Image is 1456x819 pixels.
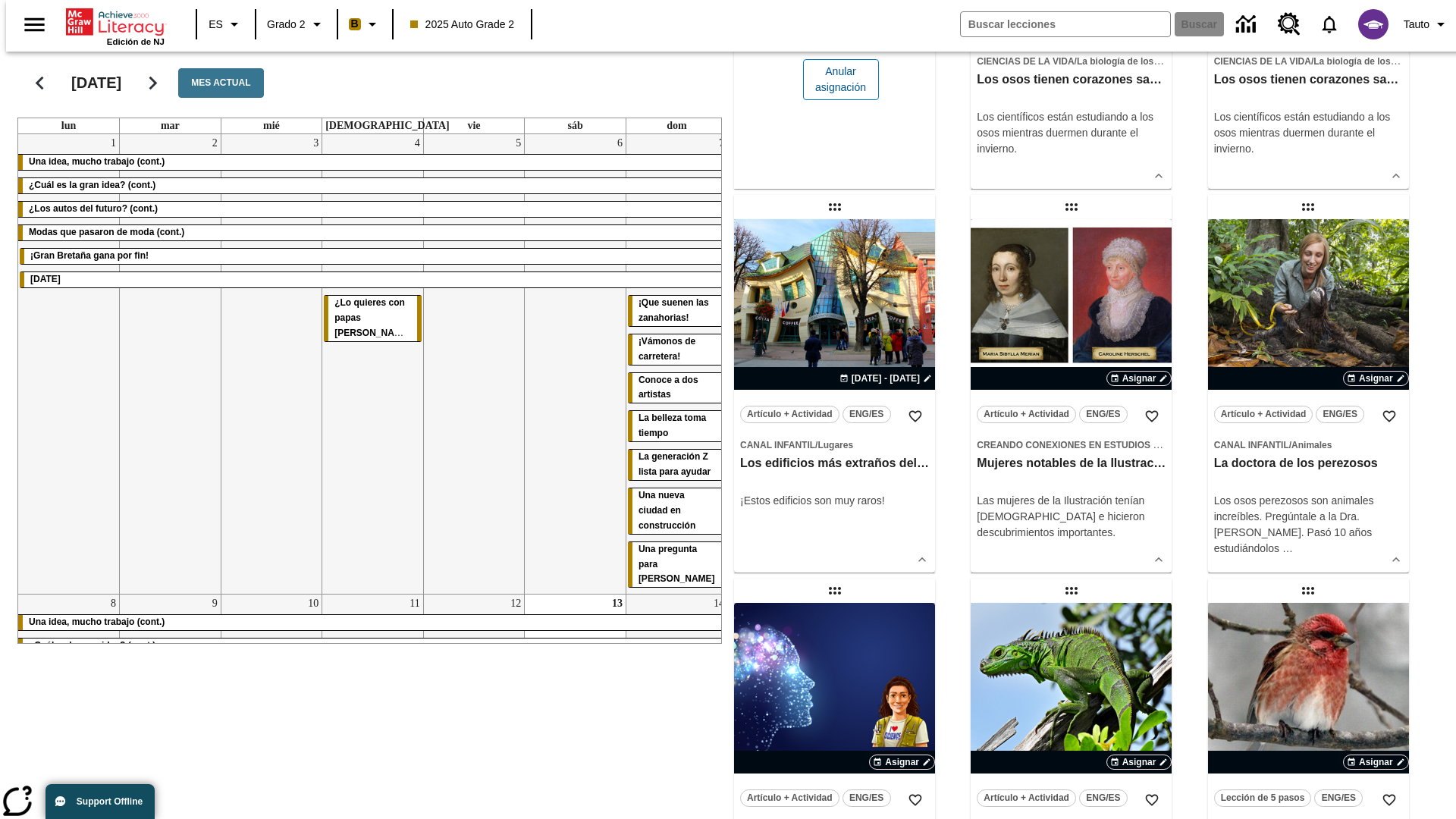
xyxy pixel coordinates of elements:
[1291,440,1332,450] span: Animales
[803,59,879,100] button: Anular asignación
[1214,72,1403,88] h3: Los osos tienen corazones sanos, pero ¿por qué?
[843,789,891,807] button: ENG/ES
[740,406,839,423] button: Artículo + Actividad
[628,450,726,480] div: La generación Z lista para ayudar
[1296,195,1320,219] div: Lección arrastrable: La doctora de los perezosos
[977,53,1166,69] span: Tema: Ciencias de la Vida/La biología de los sistemas humanos y la salud
[71,74,121,93] h2: [DATE]
[30,274,61,284] span: Día del Trabajo
[740,440,815,450] span: Canal Infantil
[1376,403,1403,430] button: Añadir a mis Favoritas
[18,178,727,193] div: ¿Cuál es la gran idea? (cont.)
[1385,165,1407,187] button: Ver más
[267,17,306,33] span: Grado 2
[178,68,263,98] button: Mes actual
[971,219,1172,573] div: lesson details
[343,11,388,38] button: Boost El color de la clase es anaranjado claro. Cambiar el color de la clase.
[525,134,626,595] td: 6 de septiembre de 2025
[1311,56,1313,67] span: /
[1221,790,1305,806] span: Lección de 5 pasos
[77,796,143,807] span: Support Offline
[911,548,934,571] button: Ver más
[885,755,919,769] span: Asignar
[1214,109,1403,157] p: Los científicos están estudiando a los osos mientras duermen durante el invierno.
[1214,440,1289,450] span: Canal Infantil
[977,437,1166,453] span: Tema: Creando conexiones en Estudios Sociales/Historia universal II
[628,542,726,588] div: Una pregunta para Joplin
[984,406,1069,422] span: Artículo + Actividad
[1106,371,1172,386] button: Asignar Elegir fechas
[639,544,715,585] span: Una pregunta para Joplin
[29,227,184,237] span: Modas que pasaron de moda (cont.)
[464,118,483,133] a: viernes
[29,641,155,651] span: ¿Cuál es la gran idea? (cont.)
[1214,789,1312,807] button: Lección de 5 pasos
[158,118,183,133] a: martes
[1343,755,1409,770] button: Asignar Elegir fechas
[639,336,695,362] span: ¡Vámonos de carretera!
[1269,4,1310,45] a: Centro de recursos, Se abrirá en una pestaña nueva.
[18,202,727,217] div: ¿Los autos del futuro? (cont.)
[716,134,727,152] a: 7 de septiembre de 2025
[1343,371,1409,386] button: Asignar Elegir fechas
[1322,790,1356,806] span: ENG/ES
[410,17,515,33] span: 2025 Auto Grade 2
[1323,406,1357,422] span: ENG/ES
[815,440,817,450] span: /
[221,134,322,595] td: 3 de septiembre de 2025
[58,118,79,133] a: lunes
[120,134,221,595] td: 2 de septiembre de 2025
[322,134,424,595] td: 4 de septiembre de 2025
[977,456,1166,472] h3: Mujeres notables de la Ilustración
[628,334,726,365] div: ¡Vámonos de carretera!
[977,72,1166,88] h3: Los osos tienen corazones sanos, pero ¿por qué?
[711,595,727,613] a: 14 de septiembre de 2025
[20,272,726,287] div: Día del Trabajo
[1086,790,1120,806] span: ENG/ES
[1122,755,1156,769] span: Asignar
[843,406,891,423] button: ENG/ES
[902,403,929,430] button: Añadir a mis Favoritas
[817,440,853,450] span: Lugares
[1214,456,1403,472] h3: La doctora de los perezosos
[849,790,883,806] span: ENG/ES
[984,790,1069,806] span: Artículo + Actividad
[202,11,250,38] button: Lenguaje: ES, Selecciona un idioma
[29,617,165,628] span: Una idea, mucho trabajo (cont.)
[133,64,172,102] button: Seguir
[305,595,322,613] a: 10 de septiembre de 2025
[18,639,727,654] div: ¿Cuál es la gran idea? (cont.)
[1138,403,1166,430] button: Añadir a mis Favoritas
[977,440,1199,450] span: Creando conexiones en Estudios Sociales
[628,296,726,326] div: ¡Que suenen las zanahorias!
[628,373,726,403] div: Conoce a dos artistas
[18,134,120,595] td: 1 de septiembre de 2025
[902,786,929,814] button: Añadir a mis Favoritas
[1376,786,1403,814] button: Añadir a mis Favoritas
[20,249,726,264] div: ¡Gran Bretaña gana por fin!
[310,134,322,152] a: 3 de septiembre de 2025
[260,118,283,133] a: miércoles
[351,14,359,33] span: B
[1221,406,1307,422] span: Artículo + Actividad
[324,296,422,341] div: ¿Lo quieres con papas fritas?
[1214,406,1313,423] button: Artículo + Actividad
[423,134,525,595] td: 5 de septiembre de 2025
[108,595,119,613] a: 8 de septiembre de 2025
[626,134,727,595] td: 7 de septiembre de 2025
[261,11,332,38] button: Grado: Grado 2, Elige un grado
[66,7,165,37] a: Portada
[734,219,935,573] div: lesson details
[18,225,727,240] div: Modas que pasaron de moda (cont.)
[823,579,847,603] div: Lección arrastrable: Pregúntale a la científica: Misterios de la mente
[108,134,119,152] a: 1 de septiembre de 2025
[1310,5,1349,44] a: Notificaciones
[747,790,833,806] span: Artículo + Actividad
[1398,11,1456,38] button: Perfil/Configuración
[977,789,1076,807] button: Artículo + Actividad
[1059,195,1084,219] div: Lección arrastrable: Mujeres notables de la Ilustración
[209,595,221,613] a: 9 de septiembre de 2025
[412,134,423,152] a: 4 de septiembre de 2025
[740,437,929,453] span: Tema: Canal Infantil/Lugares
[1214,53,1403,69] span: Tema: Ciencias de la Vida/La biología de los sistemas humanos y la salud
